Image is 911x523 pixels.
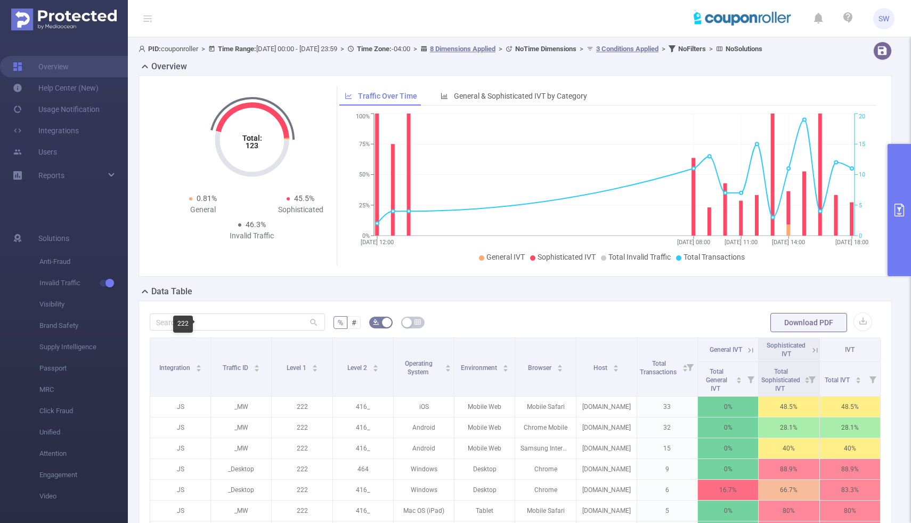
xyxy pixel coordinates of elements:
[246,220,266,229] span: 46.3%
[356,114,370,120] tspan: 100%
[272,501,332,521] p: 222
[759,397,819,417] p: 48.5%
[859,202,862,209] tspan: 5
[820,438,880,458] p: 40%
[338,318,343,327] span: %
[706,368,727,392] span: Total General IVT
[359,202,370,209] tspan: 25%
[658,45,669,53] span: >
[38,228,69,249] span: Solutions
[148,45,161,53] b: PID:
[39,400,128,422] span: Click Fraud
[835,239,868,246] tspan: [DATE] 18:00
[640,360,678,376] span: Total Transactions
[333,480,393,500] p: 416_
[557,363,563,366] i: icon: caret-up
[139,45,762,53] span: couponroller [DATE] 00:00 - [DATE] 23:59 -04:00
[252,204,350,215] div: Sophisticated
[820,501,880,521] p: 80%
[312,363,318,369] div: Sort
[576,397,637,417] p: [DOMAIN_NAME]
[359,172,370,179] tspan: 50%
[139,45,148,52] i: icon: user
[557,363,563,369] div: Sort
[608,253,671,261] span: Total Invalid Traffic
[698,438,758,458] p: 0%
[287,364,308,372] span: Level 1
[246,141,258,150] tspan: 123
[502,367,508,371] i: icon: caret-down
[337,45,347,53] span: >
[515,45,576,53] b: No Time Dimensions
[759,501,819,521] p: 80%
[211,397,271,417] p: _MW
[39,379,128,400] span: MRC
[759,417,819,438] p: 28.1%
[430,45,495,53] u: 8 Dimensions Applied
[359,141,370,148] tspan: 75%
[576,438,637,458] p: [DOMAIN_NAME]
[445,363,451,369] div: Sort
[203,230,301,242] div: Invalid Traffic
[211,417,271,438] p: _MW
[613,367,619,371] i: icon: caret-down
[394,459,454,479] p: Windows
[358,92,417,100] span: Traffic Over Time
[333,417,393,438] p: 416_
[637,459,697,479] p: 9
[223,364,250,372] span: Traffic ID
[698,417,758,438] p: 0%
[736,375,742,379] i: icon: caret-up
[454,480,515,500] p: Desktop
[576,501,637,521] p: [DOMAIN_NAME]
[761,368,800,392] span: Total Sophisticated IVT
[150,459,210,479] p: JS
[357,45,392,53] b: Time Zone:
[593,364,609,372] span: Host
[294,194,314,203] span: 45.5%
[454,459,515,479] p: Desktop
[772,239,805,246] tspan: [DATE] 14:00
[196,363,201,366] i: icon: caret-up
[150,313,325,331] input: Search...
[528,364,553,372] span: Browser
[710,346,742,353] span: General IVT
[13,141,57,163] a: Users
[879,8,889,29] span: SW
[11,9,117,30] img: Protected Media
[372,363,379,369] div: Sort
[198,45,208,53] span: >
[759,480,819,500] p: 66.7%
[454,501,515,521] p: Tablet
[333,438,393,458] p: 416_
[39,486,128,507] span: Video
[312,367,318,371] i: icon: caret-down
[820,459,880,479] p: 88.9%
[13,120,79,141] a: Integrations
[454,438,515,458] p: Mobile Web
[272,417,332,438] p: 222
[684,253,745,261] span: Total Transactions
[736,375,742,382] div: Sort
[373,319,379,325] i: icon: bg-colors
[698,397,758,417] p: 0%
[218,45,256,53] b: Time Range:
[502,363,509,369] div: Sort
[698,459,758,479] p: 0%
[13,77,99,99] a: Help Center (New)
[372,367,378,371] i: icon: caret-down
[150,397,210,417] p: JS
[312,363,318,366] i: icon: caret-up
[682,363,688,369] div: Sort
[596,45,658,53] u: 3 Conditions Applied
[576,480,637,500] p: [DOMAIN_NAME]
[394,438,454,458] p: Android
[820,417,880,438] p: 28.1%
[211,501,271,521] p: _MW
[859,232,862,239] tspan: 0
[254,363,260,369] div: Sort
[677,239,710,246] tspan: [DATE] 08:00
[856,379,861,382] i: icon: caret-down
[13,99,100,120] a: Usage Notification
[515,417,575,438] p: Chrome Mobile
